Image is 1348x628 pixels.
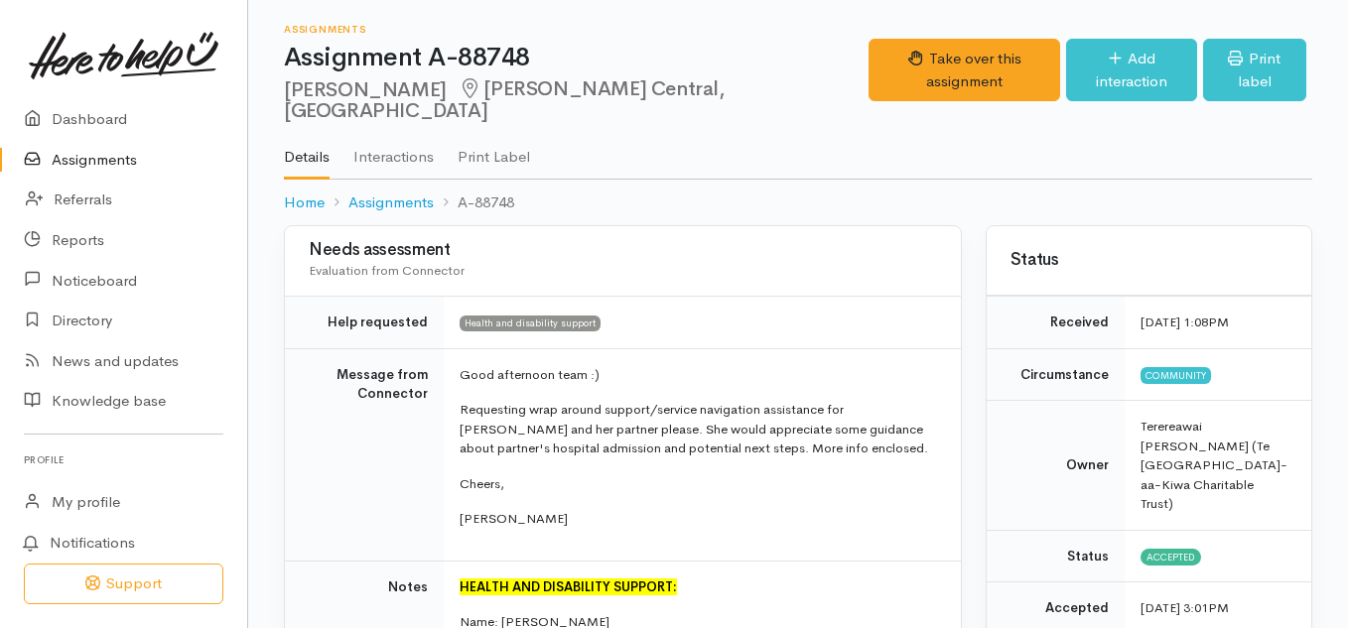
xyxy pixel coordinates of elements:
p: [PERSON_NAME] [460,509,937,529]
p: Requesting wrap around support/service navigation assistance for [PERSON_NAME] and her partner pl... [460,400,937,458]
time: [DATE] 3:01PM [1141,599,1229,616]
td: Message from Connector [285,348,444,561]
button: Support [24,564,223,604]
h3: Status [1011,251,1287,270]
a: Print label [1203,39,1306,101]
span: Terereawai [PERSON_NAME] (Te [GEOGRAPHIC_DATA]-aa-Kiwa Charitable Trust) [1141,418,1287,512]
a: Home [284,191,325,214]
p: Cheers, [460,474,937,494]
p: Good afternoon team :) [460,365,937,385]
a: Details [284,122,330,180]
button: Take over this assignment [869,39,1060,101]
span: Evaluation from Connector [309,262,465,279]
a: Assignments [348,191,434,214]
span: Community [1141,367,1211,383]
h2: [PERSON_NAME] [284,78,869,123]
h1: Assignment A-88748 [284,44,869,72]
time: [DATE] 1:08PM [1141,314,1229,330]
span: [PERSON_NAME] Central, [GEOGRAPHIC_DATA] [284,76,725,123]
td: Status [987,530,1125,582]
li: A-88748 [434,191,514,214]
a: Print Label [458,122,530,178]
a: Interactions [353,122,434,178]
span: Accepted [1141,549,1201,565]
span: Health and disability support [460,315,601,331]
h6: Profile [24,446,223,473]
a: Add interaction [1066,39,1197,101]
td: Received [987,297,1125,349]
td: Owner [987,401,1125,531]
td: Circumstance [987,348,1125,401]
font: HEALTH AND DISABILITY SUPPORT: [460,578,677,595]
nav: breadcrumb [284,180,1312,226]
td: Help requested [285,297,444,349]
h3: Needs assessment [309,241,937,260]
h6: Assignments [284,24,869,35]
